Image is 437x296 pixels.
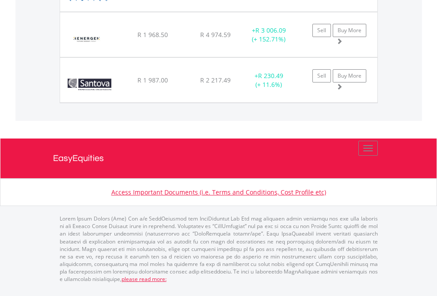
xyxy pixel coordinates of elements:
span: R 1 968.50 [137,30,168,39]
a: Buy More [333,69,366,82]
a: Buy More [333,24,366,37]
a: please read more: [122,275,167,283]
span: R 2 217.49 [200,76,231,84]
a: Sell [312,24,331,37]
span: R 3 006.09 [255,26,286,34]
p: Lorem Ipsum Dolors (Ame) Con a/e SeddOeiusmod tem InciDiduntut Lab Etd mag aliquaen admin veniamq... [60,215,378,283]
a: Access Important Documents (i.e. Terms and Conditions, Cost Profile etc) [111,188,326,196]
div: + (+ 11.6%) [241,71,296,89]
img: EQU.ZA.REN.png [65,23,109,55]
span: R 1 987.00 [137,76,168,84]
div: + (+ 152.71%) [241,26,296,44]
span: R 4 974.59 [200,30,231,39]
a: Sell [312,69,331,82]
span: R 230.49 [258,71,283,80]
a: EasyEquities [53,139,384,178]
img: EQU.ZA.SNV.png [65,69,114,100]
